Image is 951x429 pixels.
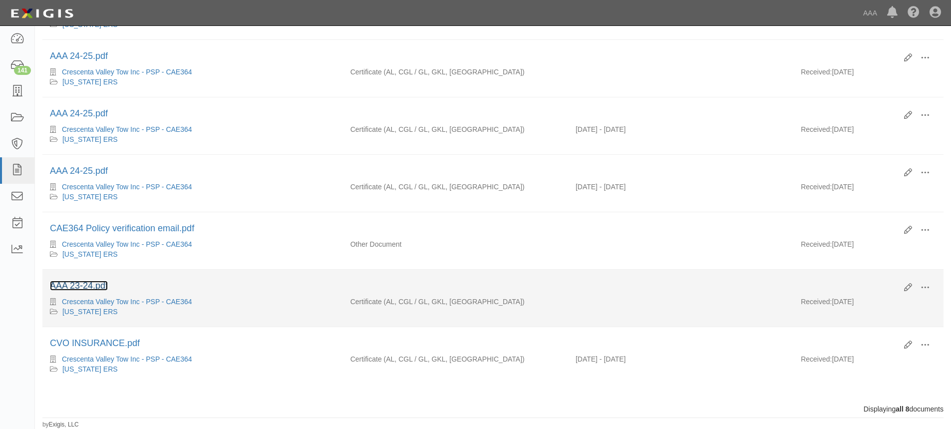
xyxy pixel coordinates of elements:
[49,421,79,428] a: Exigis, LLC
[50,77,335,87] div: California ERS
[62,20,118,28] a: [US_STATE] ERS
[568,354,793,364] div: Effective 09/14/2022 - Expiration 09/14/2023
[793,182,944,197] div: [DATE]
[62,240,192,248] a: Crescenta Valley Tow Inc - PSP - CAE364
[62,365,118,373] a: [US_STATE] ERS
[35,404,951,414] div: Displaying documents
[343,297,568,307] div: Auto Liability Commercial General Liability / Garage Liability Garage Keepers Liability On-Hook
[50,354,335,364] div: Crescenta Valley Tow Inc - PSP - CAE364
[793,67,944,82] div: [DATE]
[50,281,108,291] a: AAA 23-24.pdf
[50,223,194,233] a: CAE364 Policy verification email.pdf
[343,239,568,249] div: Other Document
[50,280,897,293] div: AAA 23-24.pdf
[50,364,335,374] div: California ERS
[568,124,793,134] div: Effective 09/23/2024 - Expiration 09/23/2025
[568,182,793,192] div: Effective 09/23/2024 - Expiration 09/23/2025
[62,78,118,86] a: [US_STATE] ERS
[793,354,944,369] div: [DATE]
[801,124,832,134] p: Received:
[568,239,793,240] div: Effective - Expiration
[793,297,944,312] div: [DATE]
[62,135,118,143] a: [US_STATE] ERS
[50,107,897,120] div: AAA 24-25.pdf
[62,298,192,306] a: Crescenta Valley Tow Inc - PSP - CAE364
[801,354,832,364] p: Received:
[801,297,832,307] p: Received:
[801,67,832,77] p: Received:
[568,297,793,297] div: Effective - Expiration
[801,239,832,249] p: Received:
[62,125,192,133] a: Crescenta Valley Tow Inc - PSP - CAE364
[50,67,335,77] div: Crescenta Valley Tow Inc - PSP - CAE364
[858,3,882,23] a: AAA
[343,182,568,192] div: Auto Liability Commercial General Liability / Garage Liability Garage Keepers Liability On-Hook
[50,192,335,202] div: California ERS
[343,124,568,134] div: Auto Liability Commercial General Liability / Garage Liability Garage Keepers Liability On-Hook
[50,51,108,61] a: AAA 24-25.pdf
[7,4,76,22] img: logo-5460c22ac91f19d4615b14bd174203de0afe785f0fc80cf4dbbc73dc1793850b.png
[62,68,192,76] a: Crescenta Valley Tow Inc - PSP - CAE364
[50,249,335,259] div: California ERS
[50,124,335,134] div: Crescenta Valley Tow Inc - PSP - CAE364
[50,134,335,144] div: California ERS
[50,239,335,249] div: Crescenta Valley Tow Inc - PSP - CAE364
[42,421,79,429] small: by
[343,354,568,364] div: Auto Liability Commercial General Liability / Garage Liability Garage Keepers Liability On-Hook
[50,337,897,350] div: CVO INSURANCE.pdf
[50,222,897,235] div: CAE364 Policy verification email.pdf
[50,166,108,176] a: AAA 24-25.pdf
[62,193,118,201] a: [US_STATE] ERS
[50,50,897,63] div: AAA 24-25.pdf
[801,182,832,192] p: Received:
[62,183,192,191] a: Crescenta Valley Tow Inc - PSP - CAE364
[50,182,335,192] div: Crescenta Valley Tow Inc - PSP - CAE364
[896,405,909,413] b: all 8
[50,338,140,348] a: CVO INSURANCE.pdf
[50,165,897,178] div: AAA 24-25.pdf
[793,239,944,254] div: [DATE]
[50,297,335,307] div: Crescenta Valley Tow Inc - PSP - CAE364
[62,308,118,316] a: [US_STATE] ERS
[343,67,568,77] div: Auto Liability Commercial General Liability / Garage Liability Garage Keepers Liability On-Hook
[908,7,920,19] i: Help Center - Complianz
[50,108,108,118] a: AAA 24-25.pdf
[793,124,944,139] div: [DATE]
[50,307,335,317] div: California ERS
[62,355,192,363] a: Crescenta Valley Tow Inc - PSP - CAE364
[14,66,31,75] div: 141
[62,250,118,258] a: [US_STATE] ERS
